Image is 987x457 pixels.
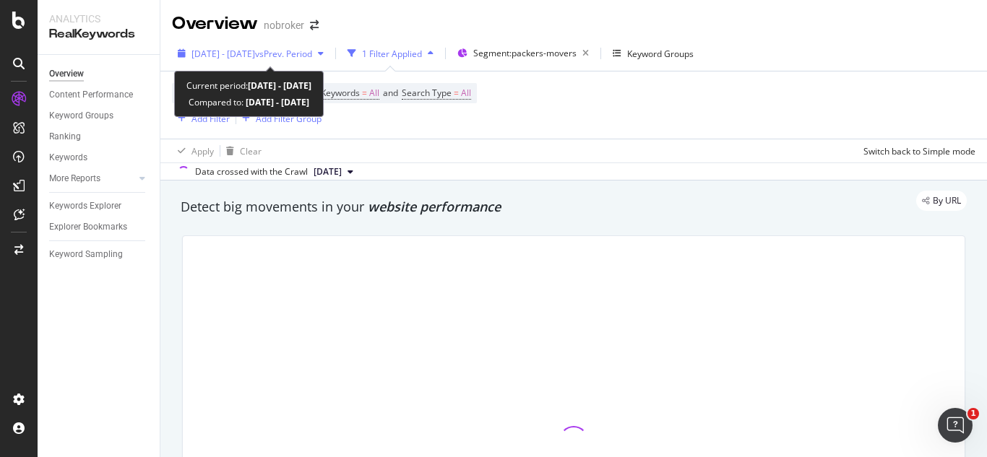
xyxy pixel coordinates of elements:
[264,18,304,32] div: nobroker
[49,247,123,262] div: Keyword Sampling
[362,48,422,60] div: 1 Filter Applied
[607,42,699,65] button: Keyword Groups
[49,171,100,186] div: More Reports
[49,108,113,123] div: Keyword Groups
[172,110,230,127] button: Add Filter
[189,94,309,110] div: Compared to:
[256,113,322,125] div: Add Filter Group
[49,108,150,123] a: Keyword Groups
[220,139,262,162] button: Clear
[321,87,360,99] span: Keywords
[452,42,595,65] button: Segment:packers-movers
[49,199,150,214] a: Keywords Explorer
[248,79,311,92] b: [DATE] - [DATE]
[243,96,309,108] b: [DATE] - [DATE]
[858,139,975,162] button: Switch back to Simple mode
[362,87,367,99] span: =
[938,408,973,443] iframe: Intercom live chat
[916,191,967,211] div: legacy label
[195,165,308,178] div: Data crossed with the Crawl
[49,171,135,186] a: More Reports
[369,83,379,103] span: All
[240,145,262,157] div: Clear
[49,219,150,235] a: Explorer Bookmarks
[236,110,322,127] button: Add Filter Group
[49,247,150,262] a: Keyword Sampling
[49,150,87,165] div: Keywords
[454,87,459,99] span: =
[863,145,975,157] div: Switch back to Simple mode
[49,66,84,82] div: Overview
[967,408,979,419] span: 1
[49,150,150,165] a: Keywords
[461,83,471,103] span: All
[172,12,258,36] div: Overview
[49,87,133,103] div: Content Performance
[49,12,148,26] div: Analytics
[191,113,230,125] div: Add Filter
[402,87,452,99] span: Search Type
[49,129,150,144] a: Ranking
[310,20,319,30] div: arrow-right-arrow-left
[172,139,214,162] button: Apply
[49,66,150,82] a: Overview
[49,87,150,103] a: Content Performance
[49,219,127,235] div: Explorer Bookmarks
[342,42,439,65] button: 1 Filter Applied
[255,48,312,60] span: vs Prev. Period
[473,47,577,59] span: Segment: packers-movers
[933,196,961,205] span: By URL
[383,87,398,99] span: and
[49,199,121,214] div: Keywords Explorer
[172,42,329,65] button: [DATE] - [DATE]vsPrev. Period
[186,77,311,94] div: Current period:
[191,48,255,60] span: [DATE] - [DATE]
[49,26,148,43] div: RealKeywords
[49,129,81,144] div: Ranking
[308,163,359,180] button: [DATE]
[191,145,214,157] div: Apply
[314,165,342,178] span: 2025 Aug. 4th
[627,48,694,60] div: Keyword Groups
